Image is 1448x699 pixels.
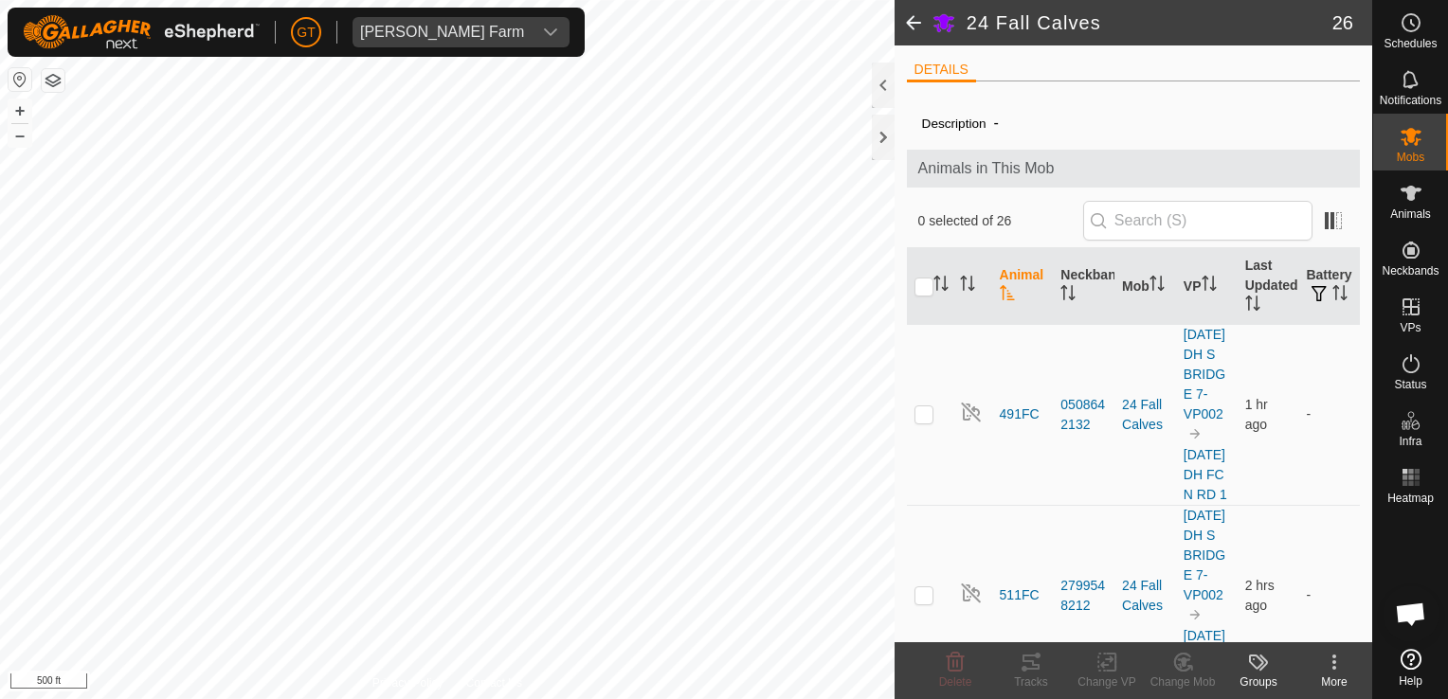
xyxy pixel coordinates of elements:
[532,17,570,47] div: dropdown trigger
[1184,628,1227,683] a: [DATE] DH FC N RD 1
[1000,404,1040,424] span: 491FC
[360,25,524,40] div: [PERSON_NAME] Farm
[1202,278,1217,294] p-sorticon: Activate to sort
[918,157,1349,180] span: Animals in This Mob
[1060,288,1076,303] p-sorticon: Activate to sort
[42,69,64,92] button: Map Layers
[1384,38,1437,49] span: Schedules
[1332,288,1348,303] p-sorticon: Activate to sort
[1122,576,1168,616] div: 24 Fall Calves
[1083,201,1312,241] input: Search (S)
[1296,673,1372,690] div: More
[967,11,1332,34] h2: 24 Fall Calves
[1238,248,1299,325] th: Last Updated
[1245,578,1275,613] span: 7 Sept 2025, 6:48 am
[1114,248,1176,325] th: Mob
[9,124,31,147] button: –
[1000,288,1015,303] p-sorticon: Activate to sort
[466,674,522,691] a: Contact Us
[1400,322,1421,333] span: VPs
[939,675,972,689] span: Delete
[1298,505,1360,686] td: -
[1394,379,1426,390] span: Status
[1397,152,1424,163] span: Mobs
[1184,508,1225,602] a: [DATE] DH S BRIDGE 7-VP002
[1060,576,1107,616] div: 2799548212
[907,60,976,82] li: DETAILS
[9,99,31,122] button: +
[1399,436,1421,447] span: Infra
[1245,397,1268,432] span: 7 Sept 2025, 7:03 am
[1184,327,1225,421] a: [DATE] DH S BRIDGE 7-VP002
[993,673,1069,690] div: Tracks
[353,17,532,47] span: Thoren Farm
[1176,248,1238,325] th: VP
[1187,426,1203,441] img: to
[918,211,1083,231] span: 0 selected of 26
[372,674,443,691] a: Privacy Policy
[1298,324,1360,505] td: -
[1387,493,1434,504] span: Heatmap
[9,68,31,91] button: Reset Map
[1399,675,1422,687] span: Help
[933,278,949,294] p-sorticon: Activate to sort
[1000,585,1040,605] span: 511FC
[1149,278,1165,294] p-sorticon: Activate to sort
[1390,208,1431,220] span: Animals
[1383,585,1439,642] div: Open chat
[992,248,1054,325] th: Animal
[1184,447,1227,502] a: [DATE] DH FC N RD 1
[1187,607,1203,622] img: to
[23,15,260,49] img: Gallagher Logo
[986,107,1006,138] span: -
[1382,265,1439,277] span: Neckbands
[1145,673,1221,690] div: Change Mob
[1380,95,1441,106] span: Notifications
[960,401,983,423] img: returning off
[1069,673,1145,690] div: Change VP
[1053,248,1114,325] th: Neckband
[1221,673,1296,690] div: Groups
[1298,248,1360,325] th: Battery
[1245,298,1260,314] p-sorticon: Activate to sort
[1060,395,1107,435] div: 0508642132
[1332,9,1353,37] span: 26
[960,582,983,604] img: returning off
[297,23,315,43] span: GT
[960,278,975,294] p-sorticon: Activate to sort
[1122,395,1168,435] div: 24 Fall Calves
[922,116,986,131] label: Description
[1373,641,1448,694] a: Help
